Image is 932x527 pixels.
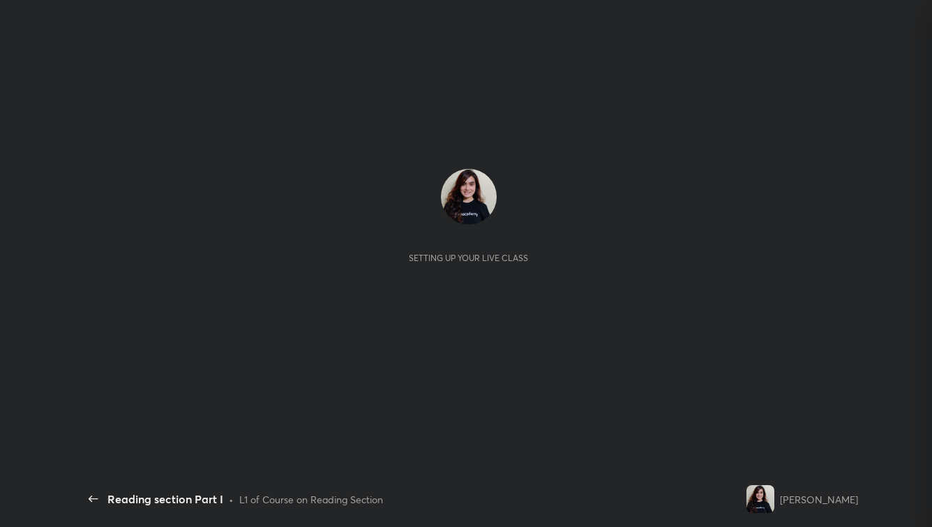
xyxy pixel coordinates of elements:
div: L1 of Course on Reading Section [239,492,383,507]
img: 1759036fb86c4305ac11592cdf7cb422.jpg [441,169,497,225]
div: Setting up your live class [409,253,528,263]
img: 1759036fb86c4305ac11592cdf7cb422.jpg [746,485,774,513]
div: Reading section Part I [107,491,223,507]
div: [PERSON_NAME] [780,492,858,507]
div: • [229,492,234,507]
